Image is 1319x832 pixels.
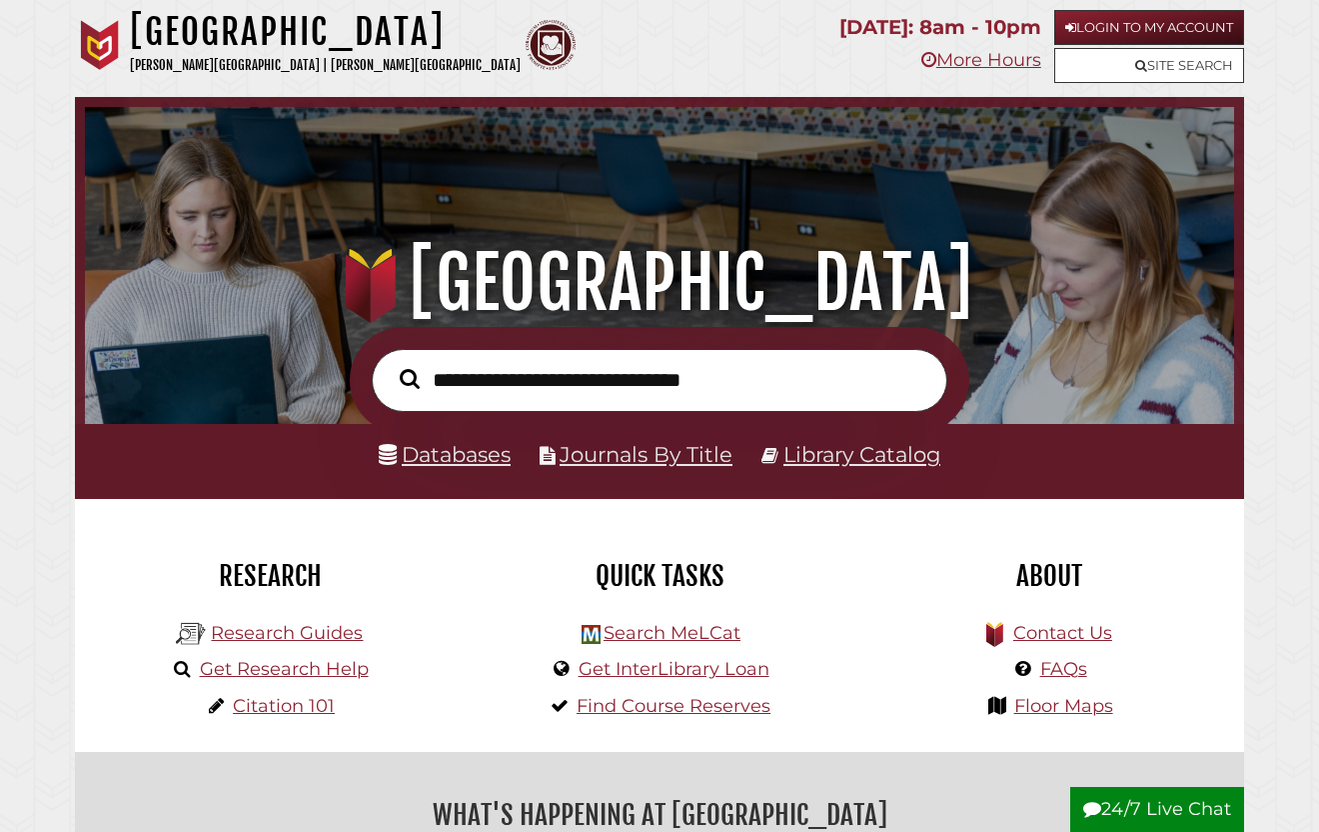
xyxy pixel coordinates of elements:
p: [DATE]: 8am - 10pm [839,10,1041,45]
button: Search [390,364,430,394]
h1: [GEOGRAPHIC_DATA] [105,239,1214,327]
a: Library Catalog [783,442,940,467]
a: Login to My Account [1054,10,1244,45]
h2: Quick Tasks [480,559,839,593]
p: [PERSON_NAME][GEOGRAPHIC_DATA] | [PERSON_NAME][GEOGRAPHIC_DATA] [130,54,521,77]
a: Search MeLCat [604,622,740,644]
img: Calvin Theological Seminary [526,20,576,70]
a: FAQs [1040,658,1087,680]
img: Hekman Library Logo [582,625,601,644]
a: Get InterLibrary Loan [579,658,769,680]
a: Get Research Help [200,658,369,680]
i: Search [400,368,420,389]
img: Calvin University [75,20,125,70]
img: Hekman Library Logo [176,619,206,649]
a: Site Search [1054,48,1244,83]
a: Citation 101 [233,695,335,717]
h2: About [869,559,1229,593]
a: Floor Maps [1014,695,1113,717]
a: Contact Us [1013,622,1112,644]
a: Find Course Reserves [577,695,770,717]
a: More Hours [921,49,1041,71]
h2: Research [90,559,450,593]
a: Research Guides [211,622,363,644]
a: Databases [379,442,511,467]
h1: [GEOGRAPHIC_DATA] [130,10,521,54]
a: Journals By Title [560,442,732,467]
